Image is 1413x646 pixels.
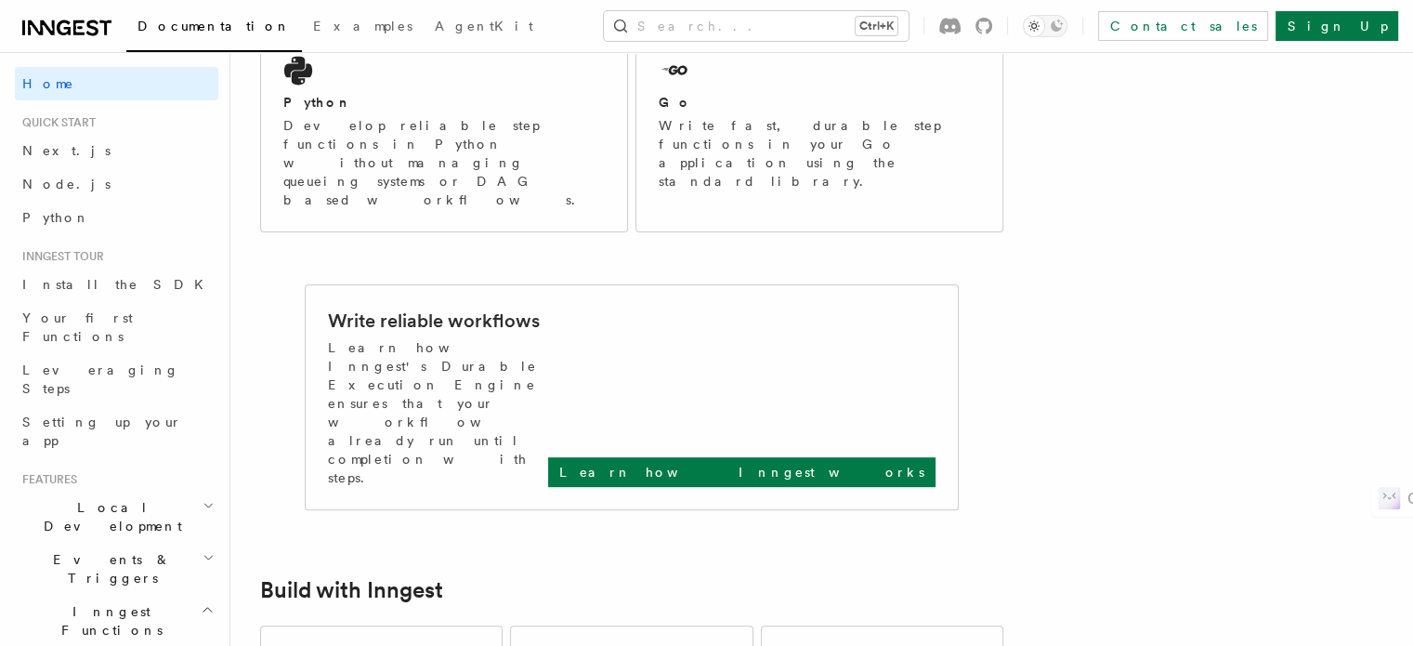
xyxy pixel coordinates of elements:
a: Leveraging Steps [15,353,218,405]
p: Develop reliable step functions in Python without managing queueing systems or DAG based workflows. [283,116,605,209]
span: Setting up your app [22,415,182,448]
span: Home [22,74,74,93]
p: Write fast, durable step functions in your Go application using the standard library. [659,116,980,191]
a: Learn how Inngest works [548,457,935,487]
span: Examples [313,19,412,33]
a: Sign Up [1276,11,1398,41]
p: Learn how Inngest's Durable Execution Engine ensures that your workflow already run until complet... [328,338,548,487]
a: Examples [302,6,424,50]
a: Contact sales [1098,11,1268,41]
span: Quick start [15,115,96,130]
span: Features [15,472,77,487]
span: Inngest tour [15,249,104,264]
a: Setting up your app [15,405,218,457]
a: Next.js [15,134,218,167]
span: Inngest Functions [15,602,201,639]
h2: Python [283,93,352,112]
span: Your first Functions [22,310,133,344]
button: Events & Triggers [15,543,218,595]
h2: Go [659,93,692,112]
kbd: Ctrl+K [856,17,897,35]
a: Node.js [15,167,218,201]
p: Learn how Inngest works [559,463,924,481]
a: Your first Functions [15,301,218,353]
a: PythonDevelop reliable step functions in Python without managing queueing systems or DAG based wo... [260,29,628,232]
span: Leveraging Steps [22,363,179,396]
button: Local Development [15,491,218,543]
span: Local Development [15,498,203,535]
a: GoWrite fast, durable step functions in your Go application using the standard library. [635,29,1003,232]
a: AgentKit [424,6,544,50]
a: Home [15,67,218,100]
span: Events & Triggers [15,550,203,587]
span: Documentation [137,19,291,33]
button: Search...Ctrl+K [604,11,909,41]
h2: Write reliable workflows [328,308,540,334]
a: Build with Inngest [260,577,443,603]
a: Python [15,201,218,234]
span: Python [22,210,90,225]
span: Next.js [22,143,111,158]
span: AgentKit [435,19,533,33]
a: Documentation [126,6,302,52]
a: Install the SDK [15,268,218,301]
button: Toggle dark mode [1023,15,1067,37]
span: Node.js [22,177,111,191]
span: Install the SDK [22,277,215,292]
